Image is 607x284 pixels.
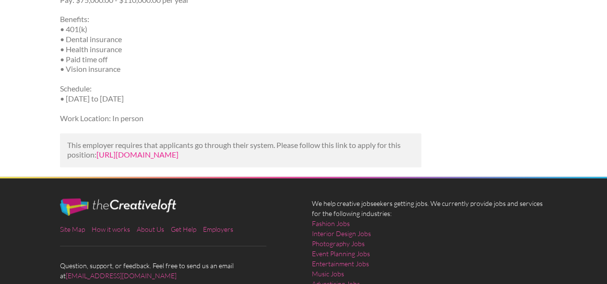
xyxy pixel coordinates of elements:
p: Work Location: In person [60,114,421,124]
a: Fashion Jobs [312,218,350,228]
a: Event Planning Jobs [312,249,370,259]
a: Entertainment Jobs [312,259,369,269]
p: This employer requires that applicants go through their system. Please follow this link to apply ... [67,140,414,160]
a: Photography Jobs [312,239,365,249]
p: Schedule: • [DATE] to [DATE] [60,84,421,104]
a: Get Help [171,225,196,233]
a: How it works [92,225,130,233]
p: Benefits: • 401(k) • Dental insurance • Health insurance • Paid time off • Vision insurance [60,14,421,74]
a: Interior Design Jobs [312,228,371,239]
a: Site Map [60,225,85,233]
img: The Creative Loft [60,198,176,216]
a: About Us [137,225,164,233]
a: Employers [203,225,233,233]
a: Music Jobs [312,269,344,279]
a: [URL][DOMAIN_NAME] [96,150,179,159]
a: [EMAIL_ADDRESS][DOMAIN_NAME] [66,272,177,280]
